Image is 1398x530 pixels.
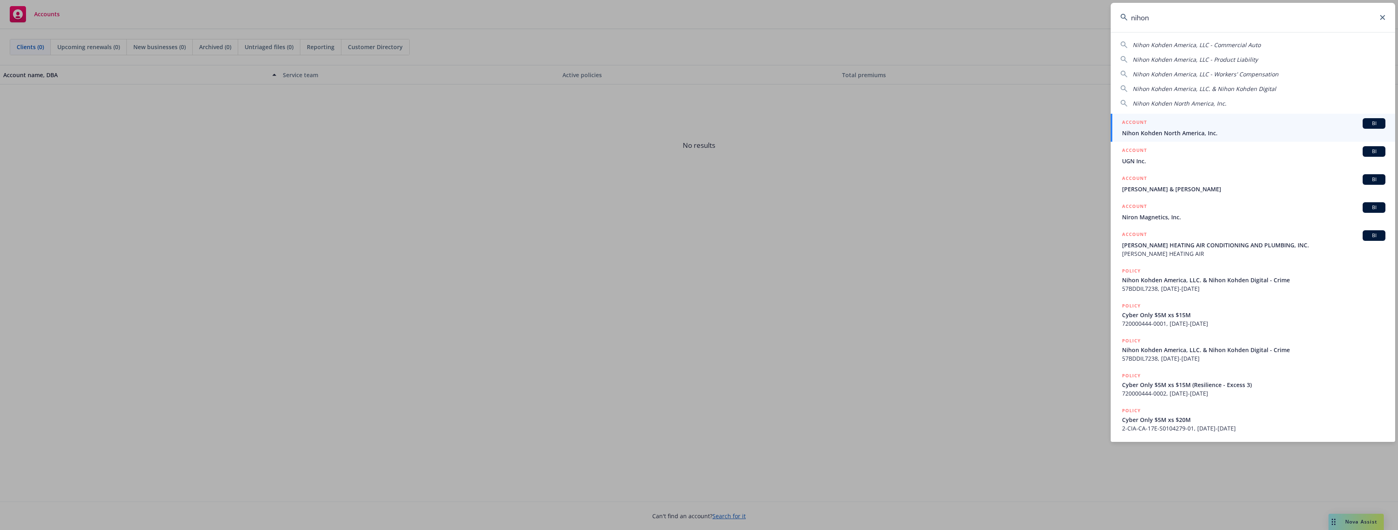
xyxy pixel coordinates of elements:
[1111,198,1395,226] a: ACCOUNTBINiron Magnetics, Inc.
[1122,337,1141,345] h5: POLICY
[1366,176,1382,183] span: BI
[1122,311,1385,319] span: Cyber Only $5M xs $15M
[1122,174,1147,184] h5: ACCOUNT
[1122,230,1147,240] h5: ACCOUNT
[1366,232,1382,239] span: BI
[1122,372,1141,380] h5: POLICY
[1111,142,1395,170] a: ACCOUNTBIUGN Inc.
[1122,319,1385,328] span: 720000444-0001, [DATE]-[DATE]
[1111,114,1395,142] a: ACCOUNTBINihon Kohden North America, Inc.
[1122,276,1385,284] span: Nihon Kohden America, LLC. & Nihon Kohden Digital - Crime
[1122,157,1385,165] span: UGN Inc.
[1122,424,1385,433] span: 2-CIA-CA-17E-S0104279-01, [DATE]-[DATE]
[1133,85,1276,93] span: Nihon Kohden America, LLC. & Nihon Kohden Digital
[1133,70,1279,78] span: Nihon Kohden America, LLC - Workers' Compensation
[1122,302,1141,310] h5: POLICY
[1111,297,1395,332] a: POLICYCyber Only $5M xs $15M720000444-0001, [DATE]-[DATE]
[1122,346,1385,354] span: Nihon Kohden America, LLC. & Nihon Kohden Digital - Crime
[1111,3,1395,32] input: Search...
[1122,129,1385,137] span: Nihon Kohden North America, Inc.
[1122,389,1385,398] span: 720000444-0002, [DATE]-[DATE]
[1111,226,1395,262] a: ACCOUNTBI[PERSON_NAME] HEATING AIR CONDITIONING AND PLUMBING, INC.[PERSON_NAME] HEATING AIR
[1122,407,1141,415] h5: POLICY
[1122,284,1385,293] span: 57BDDIL7238, [DATE]-[DATE]
[1122,354,1385,363] span: 57BDDIL7238, [DATE]-[DATE]
[1111,262,1395,297] a: POLICYNihon Kohden America, LLC. & Nihon Kohden Digital - Crime57BDDIL7238, [DATE]-[DATE]
[1366,148,1382,155] span: BI
[1122,249,1385,258] span: [PERSON_NAME] HEATING AIR
[1111,170,1395,198] a: ACCOUNTBI[PERSON_NAME] & [PERSON_NAME]
[1111,402,1395,437] a: POLICYCyber Only $5M xs $20M2-CIA-CA-17E-S0104279-01, [DATE]-[DATE]
[1366,204,1382,211] span: BI
[1366,120,1382,127] span: BI
[1133,41,1261,49] span: Nihon Kohden America, LLC - Commercial Auto
[1122,118,1147,128] h5: ACCOUNT
[1133,100,1227,107] span: Nihon Kohden North America, Inc.
[1122,185,1385,193] span: [PERSON_NAME] & [PERSON_NAME]
[1111,367,1395,402] a: POLICYCyber Only $5M xs $15M (Resilience - Excess 3)720000444-0002, [DATE]-[DATE]
[1111,332,1395,367] a: POLICYNihon Kohden America, LLC. & Nihon Kohden Digital - Crime57BDDIL7238, [DATE]-[DATE]
[1122,381,1385,389] span: Cyber Only $5M xs $15M (Resilience - Excess 3)
[1122,213,1385,221] span: Niron Magnetics, Inc.
[1122,146,1147,156] h5: ACCOUNT
[1133,56,1258,63] span: Nihon Kohden America, LLC - Product Liability
[1122,202,1147,212] h5: ACCOUNT
[1122,415,1385,424] span: Cyber Only $5M xs $20M
[1122,267,1141,275] h5: POLICY
[1122,241,1385,249] span: [PERSON_NAME] HEATING AIR CONDITIONING AND PLUMBING, INC.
